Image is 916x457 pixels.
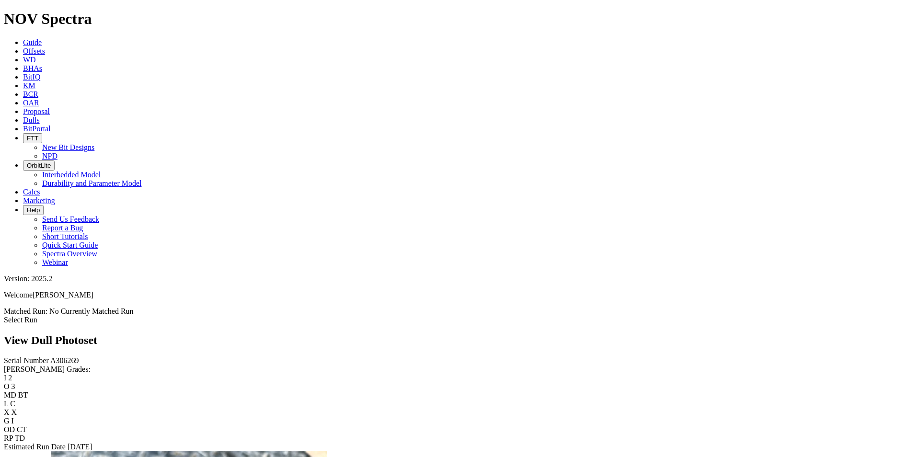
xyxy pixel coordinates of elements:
a: KM [23,81,35,90]
button: FTT [23,133,42,143]
button: OrbitLite [23,160,55,171]
a: NPD [42,152,57,160]
a: Proposal [23,107,50,115]
a: Offsets [23,47,45,55]
a: Dulls [23,116,40,124]
span: TD [15,434,25,442]
a: BitIQ [23,73,40,81]
a: BitPortal [23,125,51,133]
h1: NOV Spectra [4,10,912,28]
span: C [10,400,15,408]
span: Matched Run: [4,307,47,315]
a: BHAs [23,64,42,72]
a: Guide [23,38,42,46]
label: RP [4,434,13,442]
a: BCR [23,90,38,98]
span: FTT [27,135,38,142]
label: L [4,400,8,408]
a: Short Tutorials [42,232,88,240]
span: A306269 [50,356,79,365]
span: X [11,408,17,416]
label: Estimated Run Date [4,443,66,451]
a: Marketing [23,196,55,205]
div: Version: 2025.2 [4,274,912,283]
span: 3 [11,382,15,390]
button: Help [23,205,44,215]
div: [PERSON_NAME] Grades: [4,365,912,374]
label: I [4,374,6,382]
span: OrbitLite [27,162,51,169]
span: I [11,417,14,425]
a: Send Us Feedback [42,215,99,223]
h2: View Dull Photoset [4,334,912,347]
span: Help [27,206,40,214]
label: Serial Number [4,356,49,365]
span: BT [18,391,28,399]
label: G [4,417,10,425]
a: OAR [23,99,39,107]
a: Durability and Parameter Model [42,179,142,187]
a: Quick Start Guide [42,241,98,249]
span: [PERSON_NAME] [33,291,93,299]
label: OD [4,425,15,434]
a: New Bit Designs [42,143,94,151]
a: Webinar [42,258,68,266]
label: O [4,382,10,390]
a: Report a Bug [42,224,83,232]
label: MD [4,391,16,399]
a: Calcs [23,188,40,196]
a: Interbedded Model [42,171,101,179]
span: CT [17,425,26,434]
label: X [4,408,10,416]
a: WD [23,56,36,64]
a: Select Run [4,316,37,324]
span: [DATE] [68,443,92,451]
span: 2 [8,374,12,382]
span: No Currently Matched Run [49,307,134,315]
a: Spectra Overview [42,250,97,258]
p: Welcome [4,291,912,299]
